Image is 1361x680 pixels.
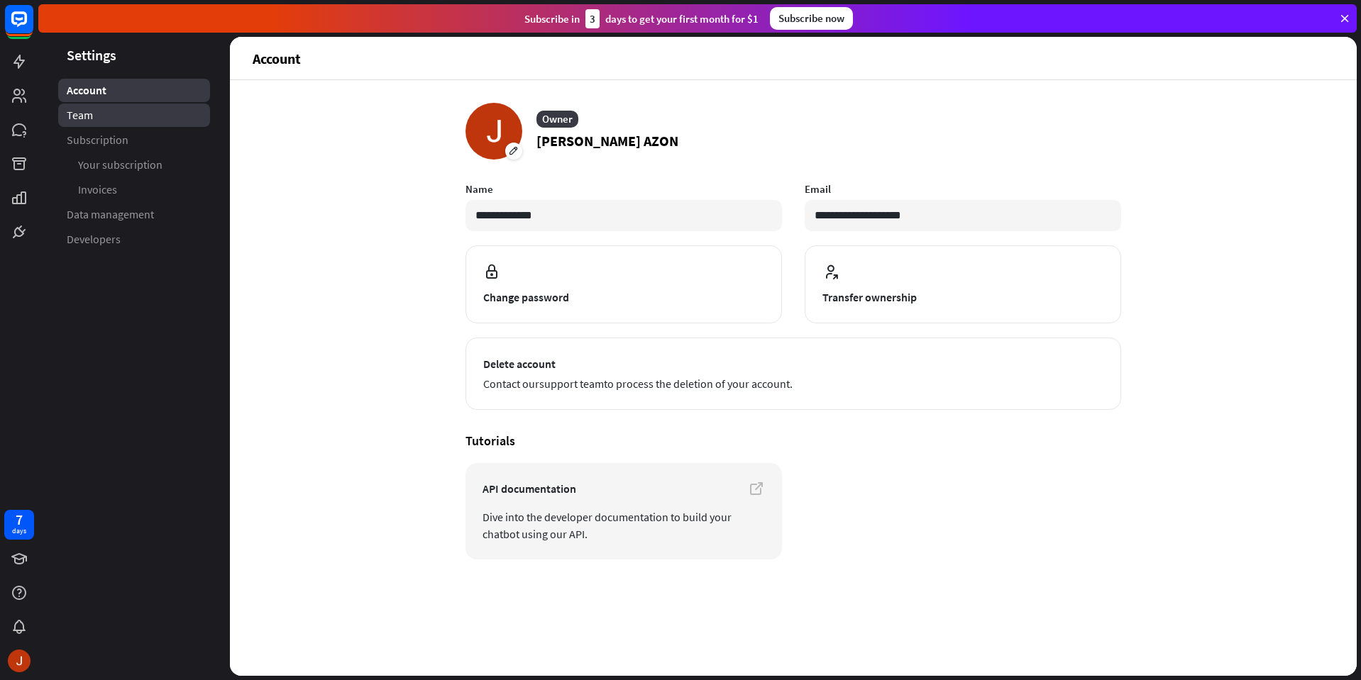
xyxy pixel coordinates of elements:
[483,289,764,306] span: Change password
[465,182,782,196] label: Name
[465,433,1121,449] h4: Tutorials
[483,375,1103,392] span: Contact our to process the deletion of your account.
[524,9,759,28] div: Subscribe in days to get your first month for $1
[536,111,578,128] div: Owner
[78,157,162,172] span: Your subscription
[585,9,600,28] div: 3
[58,178,210,201] a: Invoices
[58,228,210,251] a: Developers
[67,108,93,123] span: Team
[58,153,210,177] a: Your subscription
[465,463,782,559] a: API documentation Dive into the developer documentation to build your chatbot using our API.
[805,245,1121,323] button: Transfer ownership
[12,526,26,536] div: days
[67,133,128,147] span: Subscription
[483,480,765,497] span: API documentation
[483,508,765,542] span: Dive into the developer documentation to build your chatbot using our API.
[58,128,210,152] a: Subscription
[67,207,154,222] span: Data management
[536,130,678,152] p: [PERSON_NAME] AZON
[539,377,604,391] a: support team
[11,6,54,48] button: Open LiveChat chat widget
[805,182,1121,196] label: Email
[58,104,210,127] a: Team
[67,83,106,98] span: Account
[465,245,782,323] button: Change password
[465,338,1121,410] button: Delete account Contact oursupport teamto process the deletion of your account.
[483,355,1103,372] span: Delete account
[16,513,23,526] div: 7
[38,45,230,65] header: Settings
[58,203,210,226] a: Data management
[78,182,117,197] span: Invoices
[822,289,1103,306] span: Transfer ownership
[4,510,34,540] a: 7 days
[230,37,1357,79] header: Account
[770,7,853,30] div: Subscribe now
[67,232,121,247] span: Developers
